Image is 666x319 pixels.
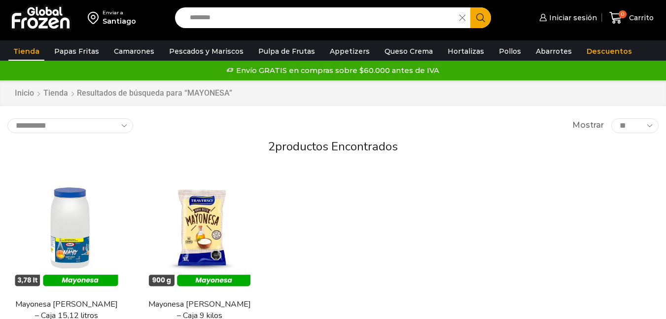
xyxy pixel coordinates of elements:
div: Santiago [103,16,136,26]
a: Abarrotes [531,42,577,61]
a: Queso Crema [380,42,438,61]
button: Search button [470,7,491,28]
a: Hortalizas [443,42,489,61]
img: address-field-icon.svg [88,9,103,26]
a: Pescados y Mariscos [164,42,248,61]
a: 0 Carrito [607,6,656,30]
a: Appetizers [325,42,375,61]
span: productos encontrados [275,139,398,154]
span: 0 [619,10,627,18]
a: Camarones [109,42,159,61]
nav: Breadcrumb [14,88,232,99]
span: Mostrar [572,120,604,131]
span: Carrito [627,13,654,23]
select: Pedido de la tienda [7,118,133,133]
span: Iniciar sesión [547,13,597,23]
span: 2 [268,139,275,154]
a: Tienda [8,42,44,61]
a: Iniciar sesión [537,8,597,28]
a: Papas Fritas [49,42,104,61]
div: Enviar a [103,9,136,16]
a: Pollos [494,42,526,61]
h1: Resultados de búsqueda para “MAYONESA” [77,88,232,98]
a: Inicio [14,88,35,99]
a: Tienda [43,88,69,99]
a: Descuentos [582,42,637,61]
a: Pulpa de Frutas [253,42,320,61]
